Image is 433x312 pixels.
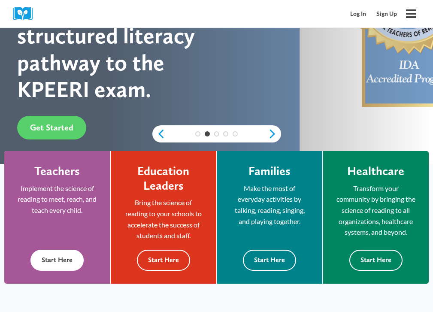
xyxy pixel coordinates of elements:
[243,250,296,271] button: Start Here
[13,7,39,20] img: Cox Campus
[248,164,291,179] h4: Families
[111,151,216,284] a: Education Leaders Bring the science of reading to your schools to accelerate the success of stude...
[347,164,404,179] h4: Healthcare
[137,250,190,271] button: Start Here
[30,250,84,271] button: Start Here
[336,183,416,238] p: Transform your community by bringing the science of reading to all organizations, healthcare syst...
[323,151,429,284] a: Healthcare Transform your community by bringing the science of reading to all organizations, heal...
[268,129,281,139] a: next
[124,197,203,241] p: Bring the science of reading to your schools to accelerate the success of students and staff.
[217,151,322,284] a: Families Make the most of everyday activities by talking, reading, singing, and playing together....
[349,250,403,271] button: Start Here
[214,131,219,136] a: 3
[371,6,402,22] a: Sign Up
[152,129,165,139] a: previous
[233,131,238,136] a: 5
[223,131,228,136] a: 4
[4,151,110,284] a: Teachers Implement the science of reading to meet, reach, and teach every child. Start Here
[402,5,420,23] button: Open menu
[345,6,371,22] a: Log In
[152,125,281,142] div: content slider buttons
[345,6,402,22] nav: Secondary Mobile Navigation
[30,122,73,133] span: Get Started
[124,164,203,193] h4: Education Leaders
[230,183,309,227] p: Make the most of everyday activities by talking, reading, singing, and playing together.
[195,131,200,136] a: 1
[205,131,210,136] a: 2
[34,164,80,179] h4: Teachers
[17,183,97,216] p: Implement the science of reading to meet, reach, and teach every child.
[17,116,86,139] a: Get Started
